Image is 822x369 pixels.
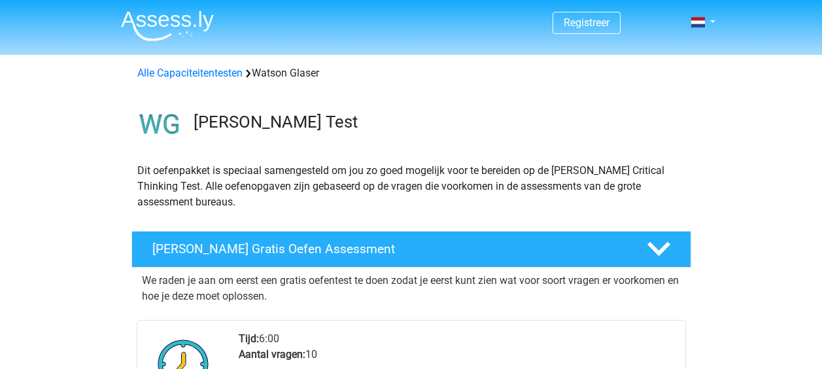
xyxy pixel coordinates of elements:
[121,10,214,41] img: Assessly
[132,65,691,81] div: Watson Glaser
[137,163,685,210] p: Dit oefenpakket is speciaal samengesteld om jou zo goed mogelijk voor te bereiden op de [PERSON_N...
[194,112,681,132] h3: [PERSON_NAME] Test
[239,348,305,360] b: Aantal vragen:
[239,332,259,345] b: Tijd:
[152,241,626,256] h4: [PERSON_NAME] Gratis Oefen Assessment
[132,97,188,152] img: watson glaser
[126,231,696,268] a: [PERSON_NAME] Gratis Oefen Assessment
[137,67,243,79] a: Alle Capaciteitentesten
[142,273,681,304] p: We raden je aan om eerst een gratis oefentest te doen zodat je eerst kunt zien wat voor soort vra...
[564,16,609,29] a: Registreer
